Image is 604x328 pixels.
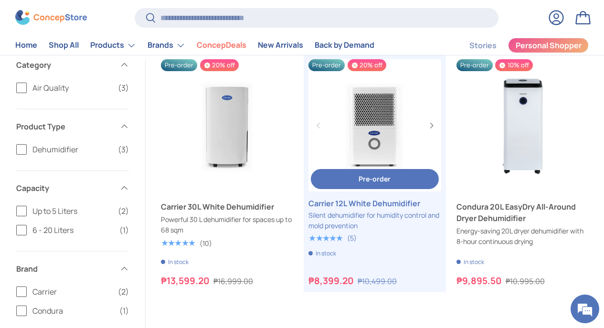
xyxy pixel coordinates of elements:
span: (1) [119,305,129,317]
a: Back by Demand [315,36,374,55]
span: Air Quality [32,82,112,94]
span: Carrier [32,286,112,297]
span: 20% off [200,59,239,71]
summary: Products [85,36,142,55]
span: Pre-order [359,174,391,183]
a: New Arrivals [258,36,303,55]
summary: Category [16,48,129,82]
div: Minimize live chat window [157,5,180,28]
img: ConcepStore [15,11,87,25]
a: Condura 20L EasyDry All-Around Dryer Dehumidifier [456,201,589,224]
span: Condura [32,305,114,317]
summary: Brand [16,252,129,286]
span: Personal Shopper [516,42,582,50]
summary: Capacity [16,171,129,205]
em: Submit [140,256,173,269]
div: Leave a message [50,53,160,66]
span: We are offline. Please leave us a message. [20,101,167,198]
textarea: Type your message and click 'Submit' [5,223,182,256]
button: Pre-order [311,169,438,190]
a: Condura 20L EasyDry All-Around Dryer Dehumidifier [456,59,589,191]
span: (2) [118,205,129,217]
span: Category [16,59,114,71]
span: (3) [118,82,129,94]
a: Personal Shopper [508,38,589,53]
a: Carrier 30L White Dehumidifier [161,59,293,191]
span: Product Type [16,121,114,132]
span: 10% off [495,59,532,71]
span: Dehumidifier [32,144,112,155]
span: (3) [118,144,129,155]
span: Brand [16,263,114,275]
span: Pre-order [161,59,197,71]
nav: Secondary [446,36,589,55]
a: Carrier 12L White Dehumidifier [308,198,441,209]
a: Shop All [49,36,79,55]
span: 6 - 20 Liters [32,224,114,236]
span: (2) [118,286,129,297]
a: Stories [469,36,497,55]
nav: Primary [15,36,374,55]
summary: Product Type [16,109,129,144]
span: 20% off [348,59,386,71]
a: Home [15,36,37,55]
span: Pre-order [456,59,493,71]
span: (1) [119,224,129,236]
a: ConcepDeals [197,36,246,55]
span: Pre-order [308,59,345,71]
a: Carrier 30L White Dehumidifier [161,201,293,212]
a: Carrier 12L White Dehumidifier [308,59,441,191]
span: Capacity [16,182,114,194]
span: Up to 5 Liters [32,205,112,217]
summary: Brands [142,36,191,55]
